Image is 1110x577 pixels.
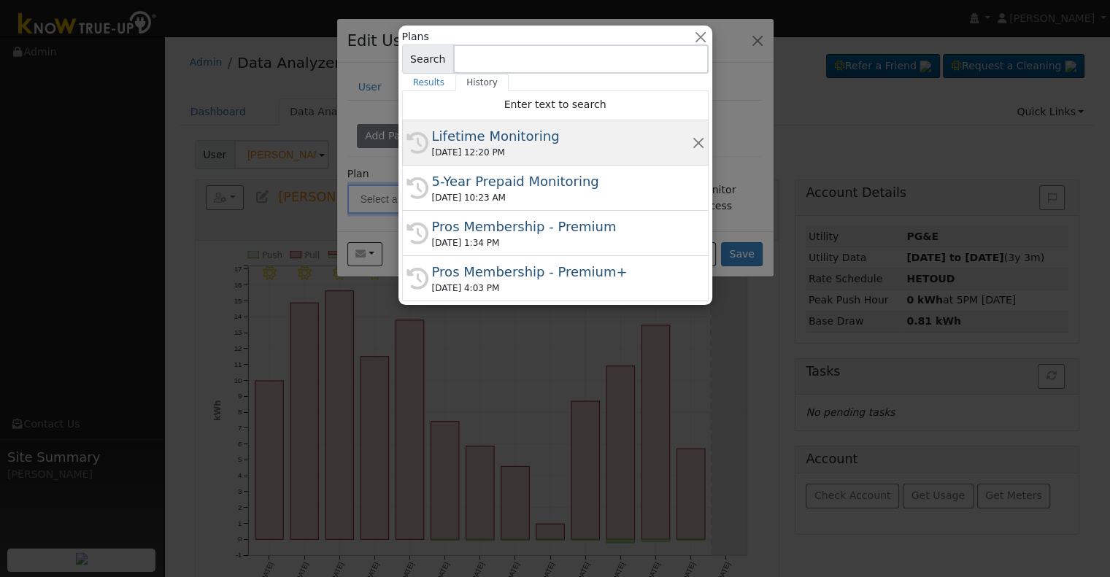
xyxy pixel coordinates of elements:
div: 5-Year Prepaid Monitoring [432,171,692,191]
i: History [406,177,428,199]
div: [DATE] 10:23 AM [432,191,692,204]
button: Remove this history [691,135,705,150]
i: History [406,132,428,154]
div: [DATE] 12:20 PM [432,146,692,159]
div: Pros Membership - Premium [432,217,692,236]
div: Lifetime Monitoring [432,126,692,146]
